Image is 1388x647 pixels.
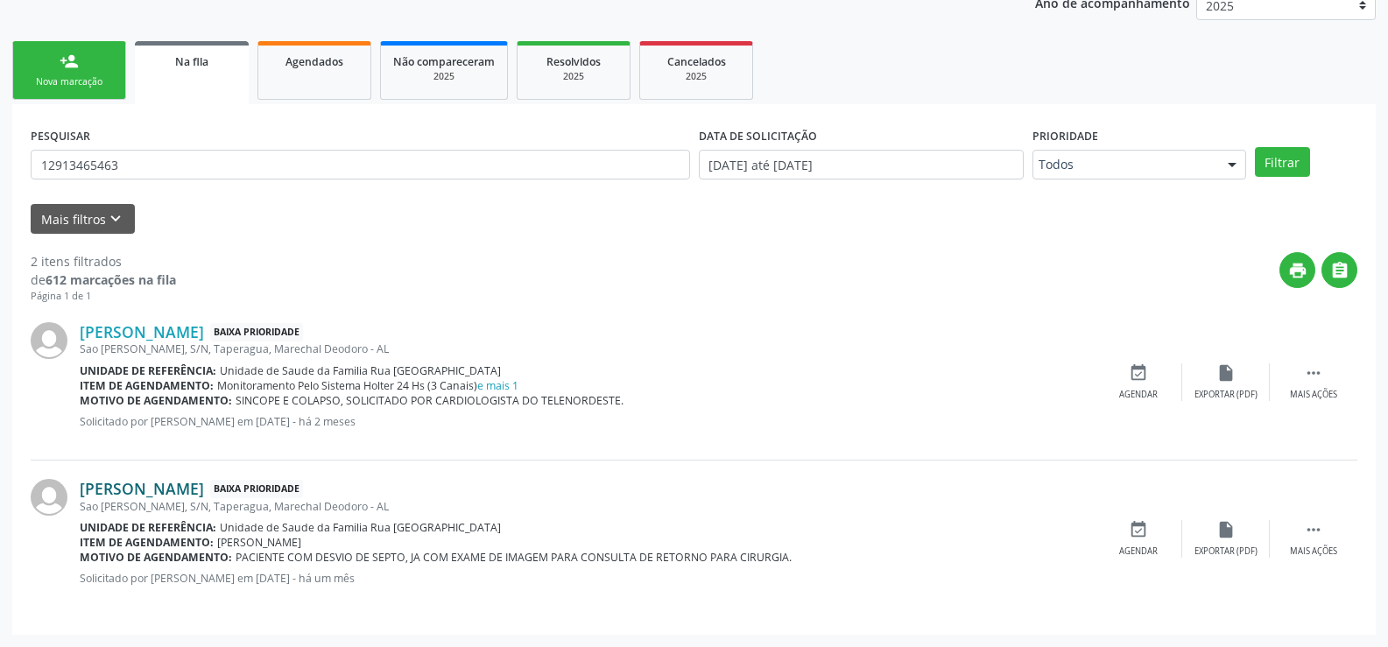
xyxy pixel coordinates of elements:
[477,378,518,393] a: e mais 1
[1255,147,1310,177] button: Filtrar
[393,70,495,83] div: 2025
[1129,520,1148,539] i: event_available
[60,52,79,71] div: person_add
[80,414,1095,429] p: Solicitado por [PERSON_NAME] em [DATE] - há 2 meses
[25,75,113,88] div: Nova marcação
[699,123,817,150] label: DATA DE SOLICITAÇÃO
[1216,363,1236,383] i: insert_drive_file
[236,393,624,408] span: SINCOPE E COLAPSO, SOLICITADO POR CARDIOLOGISTA DO TELENORDESTE.
[1330,261,1349,280] i: 
[80,363,216,378] b: Unidade de referência:
[546,54,601,69] span: Resolvidos
[210,480,303,498] span: Baixa Prioridade
[1216,520,1236,539] i: insert_drive_file
[1290,545,1337,558] div: Mais ações
[1321,252,1357,288] button: 
[285,54,343,69] span: Agendados
[80,341,1095,356] div: Sao [PERSON_NAME], S/N, Taperagua, Marechal Deodoro - AL
[80,322,204,341] a: [PERSON_NAME]
[175,54,208,69] span: Na fila
[236,550,792,565] span: PACIENTE COM DESVIO DE SEPTO, JA COM EXAME DE IMAGEM PARA CONSULTA DE RETORNO PARA CIRURGIA.
[1290,389,1337,401] div: Mais ações
[1279,252,1315,288] button: print
[1039,156,1210,173] span: Todos
[1288,261,1307,280] i: print
[31,123,90,150] label: PESQUISAR
[217,378,518,393] span: Monitoramento Pelo Sistema Holter 24 Hs (3 Canais)
[31,322,67,359] img: img
[80,479,204,498] a: [PERSON_NAME]
[80,499,1095,514] div: Sao [PERSON_NAME], S/N, Taperagua, Marechal Deodoro - AL
[393,54,495,69] span: Não compareceram
[1032,123,1098,150] label: Prioridade
[1304,363,1323,383] i: 
[31,252,176,271] div: 2 itens filtrados
[80,393,232,408] b: Motivo de agendamento:
[31,150,690,179] input: Nome, CNS
[31,479,67,516] img: img
[1119,389,1158,401] div: Agendar
[46,271,176,288] strong: 612 marcações na fila
[1129,363,1148,383] i: event_available
[220,520,501,535] span: Unidade de Saude da Familia Rua [GEOGRAPHIC_DATA]
[530,70,617,83] div: 2025
[699,150,1024,179] input: Selecione um intervalo
[217,535,301,550] span: [PERSON_NAME]
[31,271,176,289] div: de
[210,323,303,341] span: Baixa Prioridade
[1119,545,1158,558] div: Agendar
[80,535,214,550] b: Item de agendamento:
[220,363,501,378] span: Unidade de Saude da Familia Rua [GEOGRAPHIC_DATA]
[80,571,1095,586] p: Solicitado por [PERSON_NAME] em [DATE] - há um mês
[80,550,232,565] b: Motivo de agendamento:
[31,289,176,304] div: Página 1 de 1
[80,378,214,393] b: Item de agendamento:
[652,70,740,83] div: 2025
[1304,520,1323,539] i: 
[31,204,135,235] button: Mais filtroskeyboard_arrow_down
[106,209,125,229] i: keyboard_arrow_down
[80,520,216,535] b: Unidade de referência:
[667,54,726,69] span: Cancelados
[1194,389,1258,401] div: Exportar (PDF)
[1194,545,1258,558] div: Exportar (PDF)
